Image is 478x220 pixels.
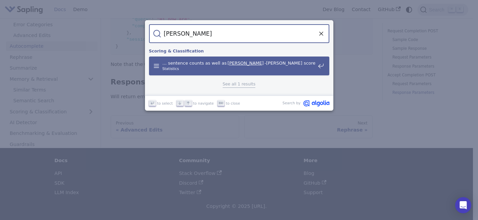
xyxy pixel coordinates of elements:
[149,57,329,75] a: … sentence counts as well as[PERSON_NAME]-[PERSON_NAME] score. This endpoint …Statistics
[223,81,256,88] a: See all 1 results
[148,43,331,57] div: Scoring & Classification
[177,101,182,106] svg: Arrow down
[283,100,329,107] a: Search byAlgolia
[226,101,240,106] span: to close
[162,60,315,66] span: … sentence counts as well as -[PERSON_NAME] score. This endpoint …
[161,24,317,43] input: Search docs
[162,66,315,72] span: Statistics
[303,100,329,107] svg: Algolia
[193,101,214,106] span: to navigate
[455,197,471,213] div: Open Intercom Messenger
[186,101,191,106] svg: Arrow up
[283,100,301,107] span: Search by
[227,60,265,66] mark: [PERSON_NAME]
[317,30,325,38] button: Clear the query
[150,101,155,106] svg: Enter key
[157,101,173,106] span: to select
[219,101,224,106] svg: Escape key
